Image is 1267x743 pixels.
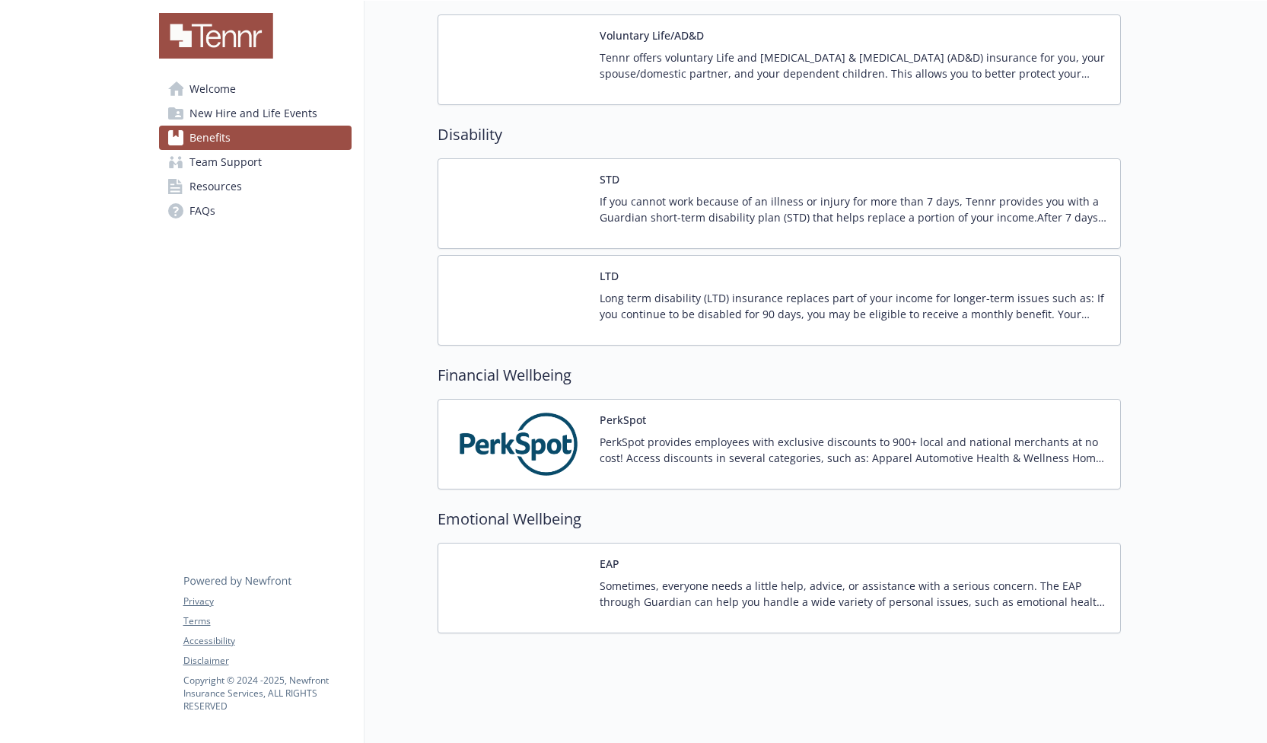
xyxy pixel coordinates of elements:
button: PerkSpot [600,412,646,428]
span: Team Support [189,150,262,174]
p: PerkSpot provides employees with exclusive discounts to 900+ local and national merchants at no c... [600,434,1108,466]
span: Benefits [189,126,231,150]
span: FAQs [189,199,215,223]
img: Guardian carrier logo [450,171,587,236]
img: Guardian carrier logo [450,268,587,333]
img: Guardian carrier logo [450,556,587,620]
p: If you cannot work because of an illness or injury for more than 7 days, Tennr provides you with ... [600,193,1108,225]
span: New Hire and Life Events [189,101,317,126]
button: Voluntary Life/AD&D [600,27,704,43]
a: Resources [159,174,352,199]
span: Resources [189,174,242,199]
a: Accessibility [183,634,351,648]
button: STD [600,171,619,187]
span: Welcome [189,77,236,101]
p: Tennr offers voluntary Life and [MEDICAL_DATA] & [MEDICAL_DATA] (AD&D) insurance for you, your sp... [600,49,1108,81]
a: Welcome [159,77,352,101]
a: Privacy [183,595,351,608]
img: Guardian carrier logo [450,27,587,92]
a: Benefits [159,126,352,150]
a: Disclaimer [183,654,351,668]
img: PerkSpot carrier logo [450,412,587,477]
a: Team Support [159,150,352,174]
h2: Financial Wellbeing [438,364,1121,387]
a: FAQs [159,199,352,223]
button: LTD [600,268,619,284]
a: Terms [183,614,351,628]
p: Sometimes, everyone needs a little help, advice, or assistance with a serious concern. The EAP th... [600,578,1108,610]
button: EAP [600,556,619,572]
p: Long term disability (LTD) insurance replaces part of your income for longer-term issues such as:... [600,290,1108,322]
h2: Emotional Wellbeing [438,508,1121,531]
p: Copyright © 2024 - 2025 , Newfront Insurance Services, ALL RIGHTS RESERVED [183,674,351,713]
h2: Disability [438,123,1121,146]
a: New Hire and Life Events [159,101,352,126]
